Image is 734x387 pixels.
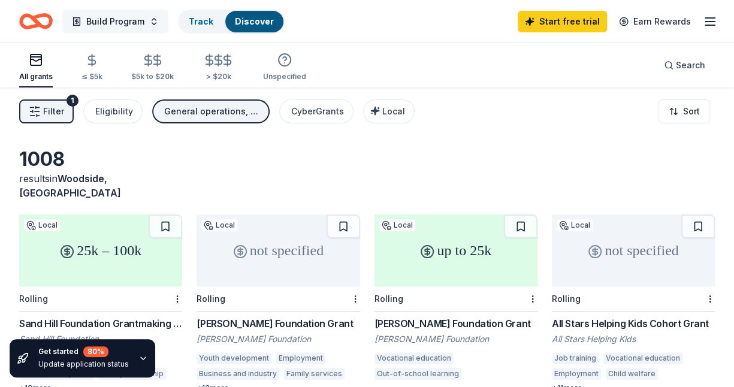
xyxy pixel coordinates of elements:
[676,58,705,72] span: Search
[19,173,121,199] span: Woodside, [GEOGRAPHIC_DATA]
[263,48,306,87] button: Unspecified
[374,294,403,304] div: Rolling
[197,316,360,331] div: [PERSON_NAME] Foundation Grant
[86,14,144,29] span: Build Program
[43,104,64,119] span: Filter
[152,99,270,123] button: General operations, Projects & programming, Training and capacity building
[81,72,102,81] div: ≤ $5k
[279,99,354,123] button: CyberGrants
[62,10,168,34] button: Build Program
[67,95,78,107] div: 1
[552,352,599,364] div: Job training
[203,72,234,81] div: > $20k
[19,147,182,171] div: 1008
[659,99,710,123] button: Sort
[197,294,225,304] div: Rolling
[19,99,74,123] button: Filter1
[612,11,698,32] a: Earn Rewards
[379,219,415,231] div: Local
[19,316,182,331] div: Sand Hill Foundation Grantmaking Program
[19,7,53,35] a: Home
[557,219,593,231] div: Local
[95,104,133,119] div: Eligibility
[552,294,581,304] div: Rolling
[197,214,360,286] div: not specified
[374,368,461,380] div: Out-of-school learning
[263,72,306,81] div: Unspecified
[603,352,682,364] div: Vocational education
[683,104,700,119] span: Sort
[552,333,715,345] div: All Stars Helping Kids
[552,368,601,380] div: Employment
[197,333,360,345] div: [PERSON_NAME] Foundation
[38,346,129,357] div: Get started
[552,316,715,331] div: All Stars Helping Kids Cohort Grant
[19,171,182,200] div: results
[235,16,274,26] a: Discover
[131,49,174,87] button: $5k to $20k
[201,219,237,231] div: Local
[197,368,279,380] div: Business and industry
[197,352,271,364] div: Youth development
[19,48,53,87] button: All grants
[203,49,234,87] button: > $20k
[654,53,715,77] button: Search
[189,16,213,26] a: Track
[276,352,325,364] div: Employment
[374,352,454,364] div: Vocational education
[164,104,260,119] div: General operations, Projects & programming, Training and capacity building
[19,214,182,286] div: 25k – 100k
[291,104,344,119] div: CyberGrants
[374,316,537,331] div: [PERSON_NAME] Foundation Grant
[131,72,174,81] div: $5k to $20k
[19,294,48,304] div: Rolling
[83,99,143,123] button: Eligibility
[83,346,108,357] div: 80 %
[606,368,658,380] div: Child welfare
[178,10,285,34] button: TrackDiscover
[518,11,607,32] a: Start free trial
[374,214,537,383] a: up to 25kLocalRolling[PERSON_NAME] Foundation Grant[PERSON_NAME] FoundationVocational educationOu...
[38,359,129,369] div: Update application status
[19,72,53,81] div: All grants
[81,49,102,87] button: ≤ $5k
[374,333,537,345] div: [PERSON_NAME] Foundation
[374,214,537,286] div: up to 25k
[24,219,60,231] div: Local
[19,173,121,199] span: in
[552,214,715,286] div: not specified
[284,368,345,380] div: Family services
[363,99,415,123] button: Local
[382,106,405,116] span: Local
